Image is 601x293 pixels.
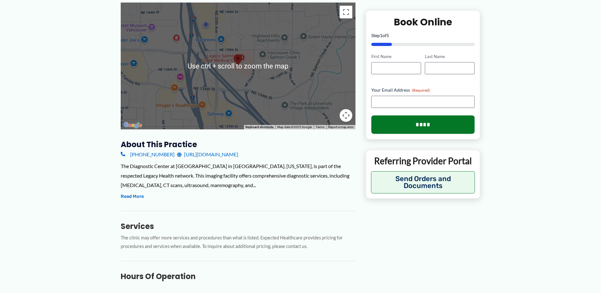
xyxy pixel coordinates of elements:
[340,109,352,122] button: Map camera controls
[277,125,312,129] span: Map data ©2025 Google
[412,88,430,93] span: (Required)
[328,125,354,129] a: Report a map error
[371,54,421,60] label: First Name
[121,234,355,251] p: The clinic may offer more services and procedures than what is listed. Expected Healthcare provid...
[340,6,352,18] button: Toggle fullscreen view
[121,150,175,159] a: [PHONE_NUMBER]
[177,150,238,159] a: [URL][DOMAIN_NAME]
[371,87,475,93] label: Your Email Address
[246,125,273,129] button: Keyboard shortcuts
[121,140,355,149] h3: About this practice
[121,193,144,200] button: Read More
[371,33,475,38] p: Step of
[121,221,355,231] h3: Services
[387,33,389,38] span: 5
[121,161,355,190] div: The Diagnostic Center at [GEOGRAPHIC_DATA] in [GEOGRAPHIC_DATA], [US_STATE], is part of the respe...
[380,33,382,38] span: 1
[425,54,475,60] label: Last Name
[371,171,475,193] button: Send Orders and Documents
[371,16,475,28] h2: Book Online
[122,121,143,129] img: Google
[122,121,143,129] a: Open this area in Google Maps (opens a new window)
[316,125,324,129] a: Terms (opens in new tab)
[371,155,475,166] p: Referring Provider Portal
[121,271,355,281] h3: Hours of Operation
